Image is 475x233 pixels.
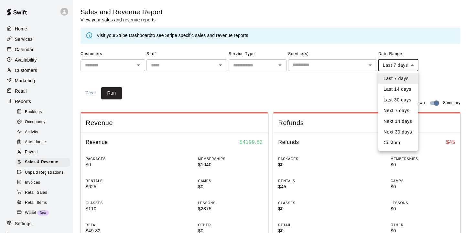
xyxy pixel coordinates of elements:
li: Last 7 days [378,73,418,84]
li: Last 14 days [378,84,418,95]
li: Next 7 days [378,105,418,116]
li: Next 30 days [378,127,418,137]
li: Next 14 days [378,116,418,127]
li: Custom [378,137,418,148]
li: Last 30 days [378,95,418,105]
